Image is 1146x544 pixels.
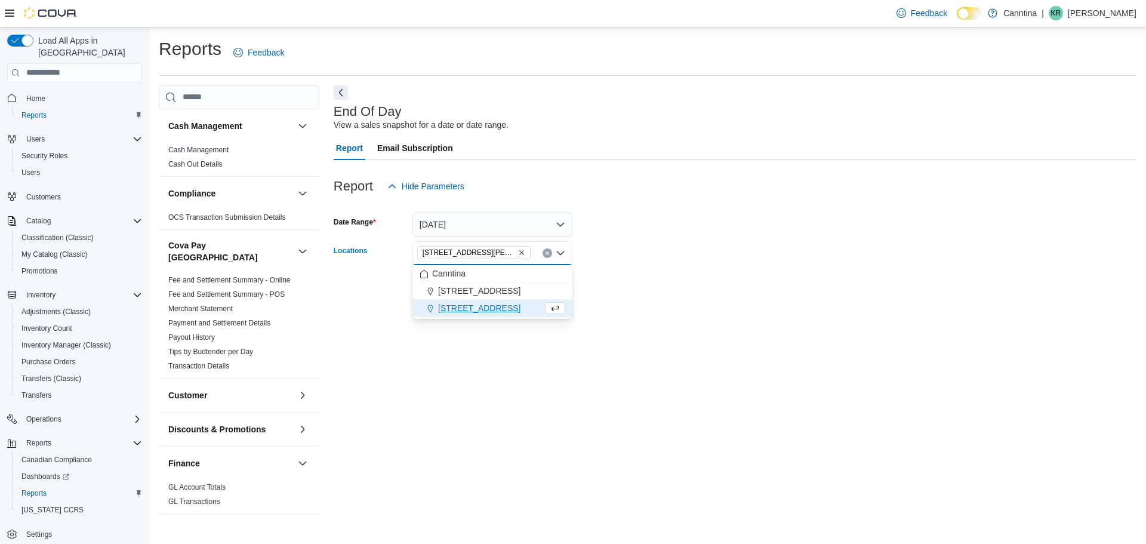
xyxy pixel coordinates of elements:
[17,321,77,336] a: Inventory Count
[17,453,142,467] span: Canadian Compliance
[168,348,253,356] a: Tips by Budtender per Day
[12,387,147,404] button: Transfers
[432,268,466,279] span: Canntina
[412,265,572,317] div: Choose from the following options
[295,422,310,437] button: Discounts & Promotions
[377,136,453,160] span: Email Subscription
[21,168,40,177] span: Users
[911,7,947,19] span: Feedback
[17,321,142,336] span: Inventory Count
[17,108,51,122] a: Reports
[17,230,98,245] a: Classification (Classic)
[295,388,310,402] button: Customer
[21,436,56,450] button: Reports
[168,457,200,469] h3: Finance
[12,147,147,164] button: Security Roles
[17,371,86,386] a: Transfers (Classic)
[168,120,293,132] button: Cash Management
[26,290,56,300] span: Inventory
[168,361,229,371] span: Transaction Details
[26,438,51,448] span: Reports
[168,188,293,199] button: Compliance
[334,246,368,256] label: Locations
[168,276,291,284] a: Fee and Settlement Summary - Online
[168,239,293,263] h3: Cova Pay [GEOGRAPHIC_DATA]
[17,230,142,245] span: Classification (Classic)
[168,290,285,299] span: Fee and Settlement Summary - POS
[12,246,147,263] button: My Catalog (Classic)
[168,319,270,327] a: Payment and Settlement Details
[412,213,572,236] button: [DATE]
[26,94,45,103] span: Home
[12,354,147,370] button: Purchase Orders
[168,159,223,169] span: Cash Out Details
[168,305,233,313] a: Merchant Statement
[21,288,142,302] span: Inventory
[423,247,516,259] span: [STREET_ADDRESS][PERSON_NAME]
[168,423,266,435] h3: Discounts & Promotions
[168,120,242,132] h3: Cash Management
[17,264,63,278] a: Promotions
[17,247,142,262] span: My Catalog (Classic)
[26,192,61,202] span: Customers
[17,355,81,369] a: Purchase Orders
[412,300,572,317] button: [STREET_ADDRESS]
[21,307,91,316] span: Adjustments (Classic)
[438,302,520,314] span: [STREET_ADDRESS]
[334,217,376,227] label: Date Range
[21,288,60,302] button: Inventory
[518,249,525,256] button: Remove 725 Nelson Street from selection in this group
[383,174,469,198] button: Hide Parameters
[159,37,221,61] h1: Reports
[12,164,147,181] button: Users
[168,389,207,401] h3: Customer
[21,412,66,426] button: Operations
[168,188,215,199] h3: Compliance
[168,213,286,222] a: OCS Transaction Submission Details
[17,305,142,319] span: Adjustments (Classic)
[17,503,88,517] a: [US_STATE] CCRS
[17,371,142,386] span: Transfers (Classic)
[2,525,147,543] button: Settings
[17,469,74,484] a: Dashboards
[168,146,229,154] a: Cash Management
[12,502,147,518] button: [US_STATE] CCRS
[168,457,293,469] button: Finance
[892,1,952,25] a: Feedback
[543,248,552,258] button: Clear input
[229,41,289,64] a: Feedback
[21,472,69,481] span: Dashboards
[17,247,93,262] a: My Catalog (Classic)
[2,90,147,107] button: Home
[168,389,293,401] button: Customer
[26,134,45,144] span: Users
[21,391,51,400] span: Transfers
[17,149,72,163] a: Security Roles
[334,179,373,193] h3: Report
[248,47,284,59] span: Feedback
[295,119,310,133] button: Cash Management
[159,273,319,378] div: Cova Pay [GEOGRAPHIC_DATA]
[12,320,147,337] button: Inventory Count
[12,370,147,387] button: Transfers (Classic)
[21,91,50,106] a: Home
[556,248,565,258] button: Close list of options
[21,233,94,242] span: Classification (Classic)
[1042,6,1044,20] p: |
[33,35,142,59] span: Load All Apps in [GEOGRAPHIC_DATA]
[2,131,147,147] button: Users
[334,119,509,131] div: View a sales snapshot for a date or date range.
[17,486,142,500] span: Reports
[334,85,348,100] button: Next
[12,451,147,468] button: Canadian Compliance
[168,213,286,222] span: OCS Transaction Submission Details
[168,275,291,285] span: Fee and Settlement Summary - Online
[17,264,142,278] span: Promotions
[12,468,147,485] a: Dashboards
[26,414,61,424] span: Operations
[417,246,531,259] span: 725 Nelson Street
[957,7,982,20] input: Dark Mode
